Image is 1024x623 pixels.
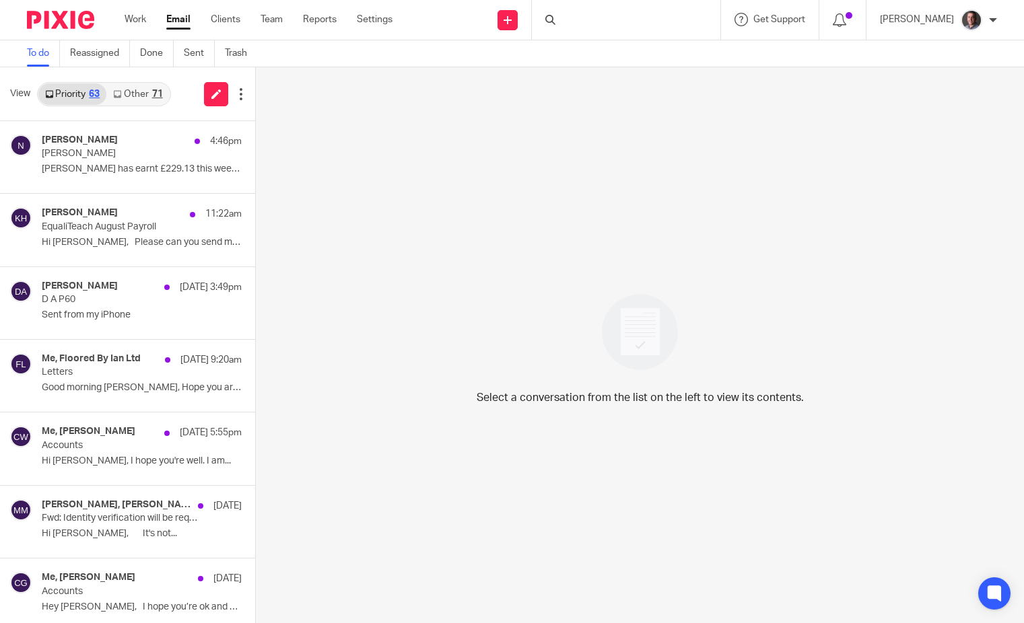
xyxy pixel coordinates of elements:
p: EqualiTeach August Payroll [42,221,202,233]
p: Hi [PERSON_NAME], Please can you send me the... [42,237,242,248]
img: svg%3E [10,135,32,156]
p: Hi [PERSON_NAME], It's not... [42,528,242,540]
img: svg%3E [10,353,32,375]
span: View [10,87,30,101]
img: svg%3E [10,499,32,521]
span: Get Support [753,15,805,24]
a: Team [261,13,283,26]
h4: [PERSON_NAME], [PERSON_NAME], Me [42,499,191,511]
h4: Me, [PERSON_NAME] [42,572,135,583]
a: Other71 [106,83,169,105]
p: Sent from my iPhone [42,309,242,321]
h4: [PERSON_NAME] [42,135,118,146]
a: Reassigned [70,40,130,67]
img: CP%20Headshot.jpeg [961,9,982,31]
p: Hi [PERSON_NAME], I hope you're well. I am... [42,455,242,467]
div: 63 [89,89,100,99]
h4: [PERSON_NAME] [42,207,118,219]
p: 11:22am [205,207,242,221]
p: Hey [PERSON_NAME], I hope you’re ok and enjoying... [42,601,242,613]
p: [DATE] 3:49pm [180,281,242,294]
h4: Me, [PERSON_NAME] [42,426,135,437]
a: Email [166,13,191,26]
p: [DATE] 9:20am [180,353,242,367]
p: [PERSON_NAME] [42,148,202,159]
a: To do [27,40,60,67]
a: Reports [303,13,337,26]
p: Good morning [PERSON_NAME], Hope you are well, ... [42,382,242,394]
a: Work [125,13,146,26]
a: Done [140,40,174,67]
p: 4:46pm [210,135,242,148]
a: Priority63 [38,83,106,105]
a: Clients [211,13,240,26]
img: svg%3E [10,281,32,302]
p: [PERSON_NAME] has earnt £229.13 this week 9.75 hours... [42,163,242,175]
img: svg%3E [10,426,32,447]
h4: [PERSON_NAME] [42,281,118,292]
p: Fwd: Identity verification will be required from [DATE] [42,513,202,524]
a: Settings [357,13,392,26]
p: Accounts [42,440,202,451]
a: Trash [225,40,257,67]
p: [DATE] [213,572,242,585]
p: Select a conversation from the list on the left to view its contents. [477,390,804,406]
img: svg%3E [10,572,32,593]
p: [DATE] 5:55pm [180,426,242,439]
img: image [593,285,687,379]
p: Accounts [42,586,202,597]
p: [DATE] [213,499,242,513]
p: Letters [42,367,202,378]
img: Pixie [27,11,94,29]
a: Sent [184,40,215,67]
h4: Me, Floored By Ian Ltd [42,353,141,365]
div: 71 [152,89,163,99]
p: D A P60 [42,294,202,305]
p: [PERSON_NAME] [880,13,954,26]
img: svg%3E [10,207,32,229]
